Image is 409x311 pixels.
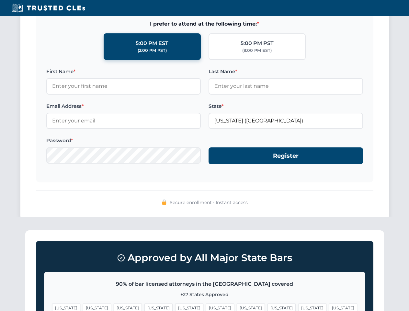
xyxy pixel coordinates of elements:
[241,39,274,48] div: 5:00 PM PST
[170,199,248,206] span: Secure enrollment • Instant access
[46,78,201,94] input: Enter your first name
[44,249,365,267] h3: Approved by All Major State Bars
[209,102,363,110] label: State
[209,78,363,94] input: Enter your last name
[46,68,201,75] label: First Name
[136,39,168,48] div: 5:00 PM EST
[209,113,363,129] input: Arizona (AZ)
[52,291,357,298] p: +27 States Approved
[10,3,87,13] img: Trusted CLEs
[162,200,167,205] img: 🔒
[46,113,201,129] input: Enter your email
[209,147,363,165] button: Register
[46,102,201,110] label: Email Address
[46,137,201,144] label: Password
[209,68,363,75] label: Last Name
[52,280,357,288] p: 90% of bar licensed attorneys in the [GEOGRAPHIC_DATA] covered
[138,47,167,54] div: (2:00 PM PST)
[46,20,363,28] span: I prefer to attend at the following time:
[242,47,272,54] div: (8:00 PM EST)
